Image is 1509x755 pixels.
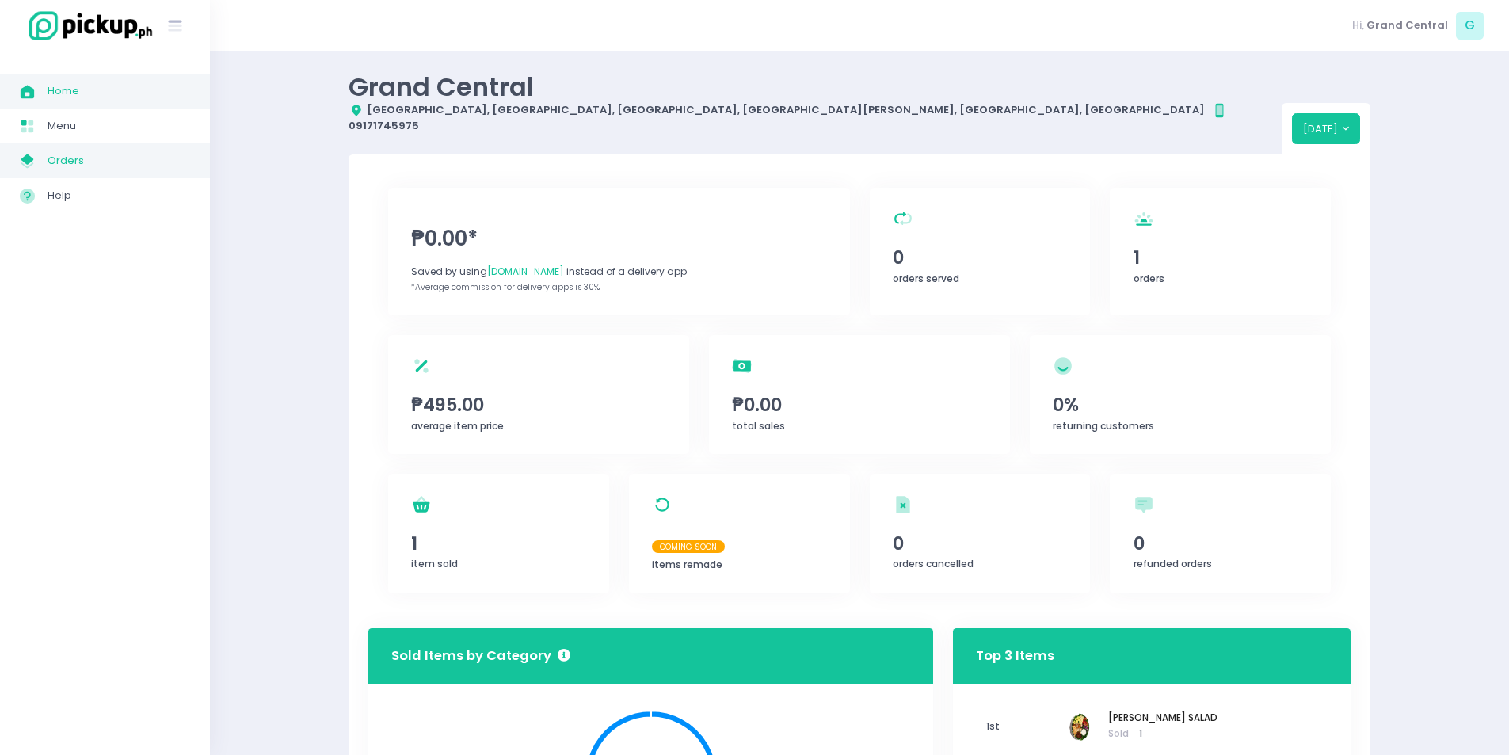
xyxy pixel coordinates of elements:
a: 0orders cancelled [870,474,1091,593]
span: total sales [732,419,785,433]
span: Sold [1108,727,1217,742]
span: ₱0.00* [411,223,826,254]
span: ₱0.00 [732,391,987,418]
span: Orders [48,151,190,171]
span: 1 [1134,244,1308,271]
a: 1orders [1110,188,1331,315]
span: 0 [893,530,1067,557]
span: Home [48,81,190,101]
span: returning customers [1053,419,1154,433]
a: 1item sold [388,474,609,593]
span: Grand Central [1366,17,1448,33]
span: G [1456,12,1484,40]
span: 0% [1053,391,1308,418]
span: refunded orders [1134,557,1212,570]
img: COBB SALAD [1064,711,1096,743]
span: orders cancelled [893,557,974,570]
div: [GEOGRAPHIC_DATA], [GEOGRAPHIC_DATA], [GEOGRAPHIC_DATA], [GEOGRAPHIC_DATA][PERSON_NAME], [GEOGRAP... [349,102,1282,134]
button: [DATE] [1292,113,1361,143]
span: [DOMAIN_NAME] [487,265,564,278]
span: average item price [411,419,504,433]
a: 0orders served [870,188,1091,315]
span: 1 [411,530,585,557]
span: Menu [48,116,190,136]
span: item sold [411,557,458,570]
a: 0refunded orders [1110,474,1331,593]
span: *Average commission for delivery apps is 30% [411,281,600,293]
span: orders served [893,272,959,285]
span: 0 [893,244,1067,271]
span: Coming Soon [652,540,725,553]
img: logo [20,9,154,43]
span: 1st [976,710,1064,745]
span: 0 [1134,530,1308,557]
span: orders [1134,272,1164,285]
span: [PERSON_NAME] SALAD [1108,711,1217,726]
a: ₱495.00average item price [388,335,689,454]
span: Help [48,185,190,206]
div: Grand Central [349,71,1282,102]
span: ₱495.00 [411,391,666,418]
span: items remade [652,558,722,571]
h3: Top 3 Items [976,634,1054,679]
div: Saved by using instead of a delivery app [411,265,826,279]
span: Hi, [1352,17,1364,33]
a: 0%returning customers [1030,335,1331,454]
a: ₱0.00total sales [709,335,1010,454]
span: 1 [1139,727,1142,740]
h3: Sold Items by Category [391,646,570,666]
